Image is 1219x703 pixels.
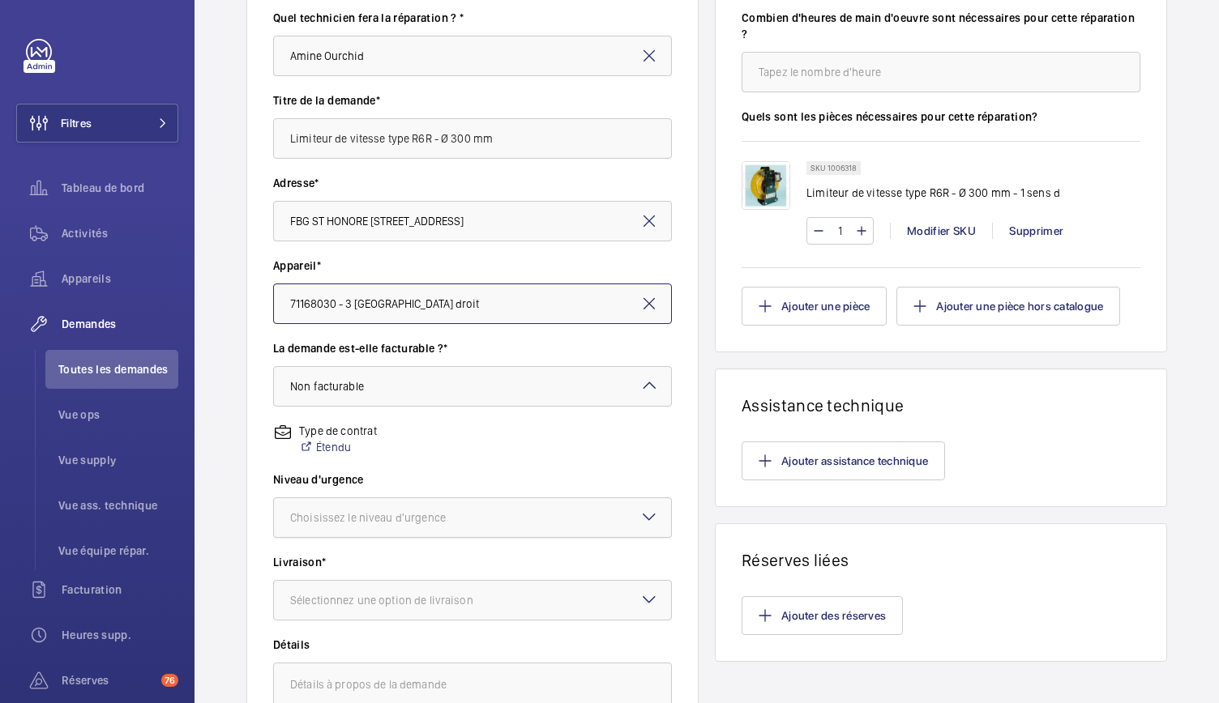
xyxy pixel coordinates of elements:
button: Ajouter des réserves [742,596,903,635]
div: Choisissez le niveau d'urgence [290,509,486,526]
label: Adresse* [273,175,672,191]
input: Tapez le nombre d'heure [742,52,1140,92]
button: Ajouter assistance technique [742,441,945,480]
label: Combien d'heures de main d'oeuvre sont nécessaires pour cette réparation ? [742,10,1140,42]
div: Supprimer [992,223,1080,239]
input: Entrez l'appareil [273,283,672,324]
span: Facturation [62,582,178,598]
span: Filtres [61,115,92,131]
span: Heures supp. [62,627,178,643]
div: Sélectionnez une option de livraison [290,592,514,608]
label: Détails [273,637,672,653]
span: Appareils [62,271,178,287]
input: Sélectionner le technicien [273,36,672,76]
img: Kj578CHswpsRRXWxuLrWc7bCNXtgYjtrDEsEg34fkmGMmlJG.png [742,161,790,210]
p: Type de contrat [299,423,377,439]
div: Modifier SKU [890,223,992,239]
button: Filtres [16,104,178,143]
button: Ajouter une pièce hors catalogue [896,287,1120,326]
label: Quel technicien fera la réparation ? * [273,10,672,26]
input: Entrez l'adresse [273,201,672,241]
span: Tableau de bord [62,180,178,196]
label: Titre de la demande* [273,92,672,109]
h1: Réserves liées [742,550,1140,570]
a: Étendu [299,439,377,455]
span: Vue ass. technique [58,497,178,513]
span: 76 [161,674,178,687]
span: Réserves [62,672,155,688]
span: Toutes les demandes [58,361,178,377]
label: Niveau d'urgence [273,471,672,488]
input: Tapez le titre de la demande [273,118,672,159]
span: Non facturable [290,380,364,393]
button: Ajouter une pièce [742,287,887,326]
span: Vue ops [58,407,178,423]
p: SKU 1006318 [811,165,857,171]
label: Quels sont les pièces nécessaires pour cette réparation? [742,109,1140,125]
span: Activités [62,225,178,241]
label: Livraison* [273,554,672,570]
label: Appareil* [273,258,672,274]
span: Vue supply [58,452,178,468]
p: Limiteur de vitesse type R6R - Ø 300 mm - 1 sens d [806,185,1060,201]
label: La demande est-elle facturable ?* [273,340,672,356]
h1: Assistance technique [742,395,1140,415]
span: Vue équipe répar. [58,543,178,559]
span: Demandes [62,316,178,332]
